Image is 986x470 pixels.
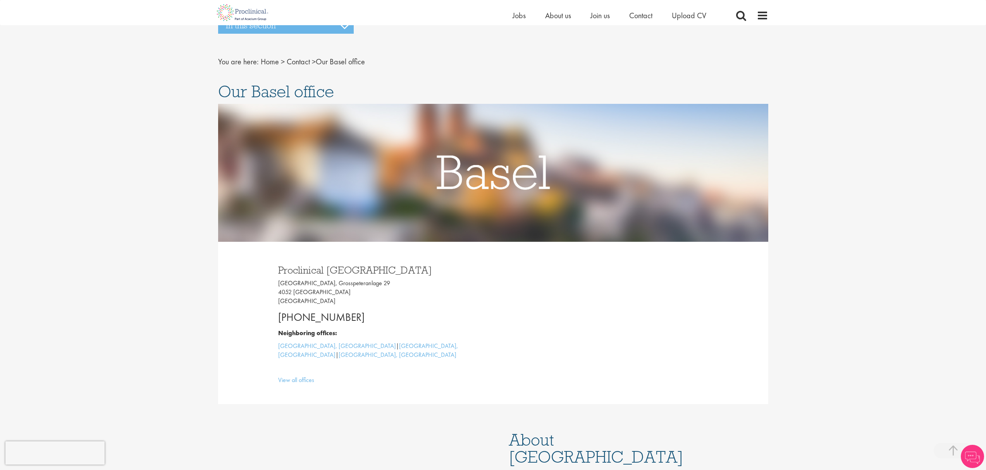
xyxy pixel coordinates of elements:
p: [GEOGRAPHIC_DATA], Grosspeteranlage 29 4052 [GEOGRAPHIC_DATA] [GEOGRAPHIC_DATA] [278,279,487,306]
p: [PHONE_NUMBER] [278,310,487,325]
a: breadcrumb link to Home [261,57,279,67]
p: | | [278,342,487,360]
img: Chatbot [961,445,984,468]
a: Jobs [513,10,526,21]
h3: In this section [218,17,354,34]
a: About us [545,10,571,21]
a: breadcrumb link to Contact [287,57,310,67]
iframe: reCAPTCHA [5,441,105,465]
h1: About [GEOGRAPHIC_DATA] [509,431,714,465]
a: View all offices [278,376,314,384]
a: Upload CV [672,10,706,21]
span: > [312,57,316,67]
a: Join us [590,10,610,21]
span: You are here: [218,57,259,67]
a: [GEOGRAPHIC_DATA], [GEOGRAPHIC_DATA] [339,351,456,359]
span: > [281,57,285,67]
h3: Proclinical [GEOGRAPHIC_DATA] [278,265,487,275]
a: Contact [629,10,652,21]
b: Neighboring offices: [278,329,337,337]
span: Our Basel office [218,81,334,102]
a: [GEOGRAPHIC_DATA], [GEOGRAPHIC_DATA] [278,342,396,350]
span: Our Basel office [261,57,365,67]
a: [GEOGRAPHIC_DATA], [GEOGRAPHIC_DATA] [278,342,458,359]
